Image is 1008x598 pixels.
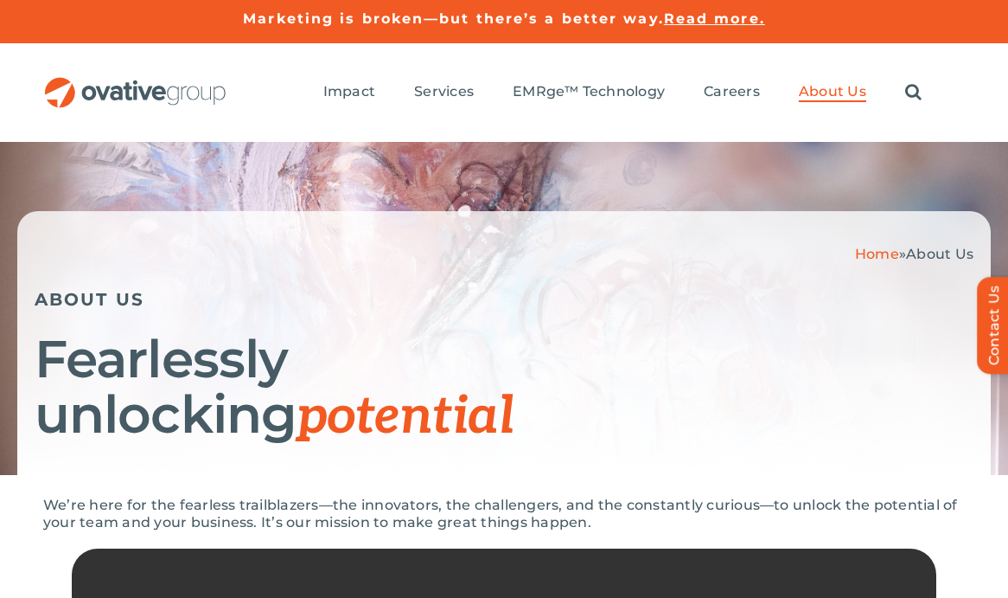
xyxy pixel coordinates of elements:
[323,65,922,120] nav: Menu
[513,83,665,100] span: EMRge™ Technology
[43,75,227,92] a: OG_Full_horizontal_RGB
[414,83,474,102] a: Services
[297,386,514,448] span: potential
[855,246,899,262] a: Home
[905,83,922,102] a: Search
[855,246,973,262] span: »
[323,83,375,100] span: Impact
[664,10,765,27] a: Read more.
[35,289,973,310] h5: ABOUT US
[43,497,965,531] p: We’re here for the fearless trailblazers—the innovators, the challengers, and the constantly curi...
[799,83,866,102] a: About Us
[704,83,760,100] span: Careers
[243,10,664,27] a: Marketing is broken—but there’s a better way.
[799,83,866,100] span: About Us
[906,246,973,262] span: About Us
[35,331,973,445] h1: Fearlessly unlocking
[704,83,760,102] a: Careers
[513,83,665,102] a: EMRge™ Technology
[323,83,375,102] a: Impact
[414,83,474,100] span: Services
